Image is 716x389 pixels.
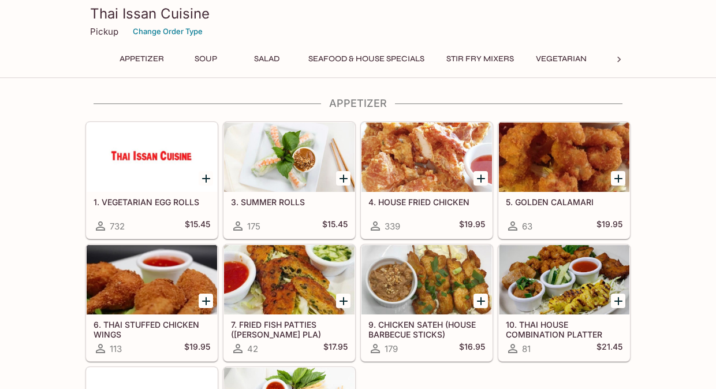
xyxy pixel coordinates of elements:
[361,245,492,314] div: 9. CHICKEN SATEH (HOUSE BARBECUE STICKS)
[199,171,213,186] button: Add 1. VEGETARIAN EGG ROLLS
[110,221,125,232] span: 732
[241,51,293,67] button: Salad
[522,221,532,232] span: 63
[323,342,348,355] h5: $17.95
[385,221,400,232] span: 339
[94,320,210,339] h5: 6. THAI STUFFED CHICKEN WINGS
[596,342,622,355] h5: $21.45
[86,244,218,361] a: 6. THAI STUFFED CHICKEN WINGS113$19.95
[85,97,631,110] h4: Appetizer
[361,244,493,361] a: 9. CHICKEN SATEH (HOUSE BARBECUE STICKS)179$16.95
[336,294,350,308] button: Add 7. FRIED FISH PATTIES (TOD MUN PLA)
[247,221,260,232] span: 175
[602,51,654,67] button: Noodles
[90,5,626,23] h3: Thai Issan Cuisine
[499,245,629,314] div: 10. THAI HOUSE COMBINATION PLATTER
[247,343,258,354] span: 42
[90,26,118,37] p: Pickup
[368,320,485,339] h5: 9. CHICKEN SATEH (HOUSE BARBECUE STICKS)
[231,197,348,207] h5: 3. SUMMER ROLLS
[385,343,398,354] span: 179
[611,294,625,308] button: Add 10. THAI HOUSE COMBINATION PLATTER
[322,219,348,233] h5: $15.45
[361,123,492,192] div: 4. HOUSE FRIED CHICKEN
[506,320,622,339] h5: 10. THAI HOUSE COMBINATION PLATTER
[473,294,488,308] button: Add 9. CHICKEN SATEH (HOUSE BARBECUE STICKS)
[473,171,488,186] button: Add 4. HOUSE FRIED CHICKEN
[223,122,355,239] a: 3. SUMMER ROLLS175$15.45
[459,342,485,355] h5: $16.95
[87,123,217,192] div: 1. VEGETARIAN EGG ROLLS
[224,245,355,314] div: 7. FRIED FISH PATTIES (TOD MUN PLA)
[185,219,210,233] h5: $15.45
[440,51,520,67] button: Stir Fry Mixers
[611,171,625,186] button: Add 5. GOLDEN CALAMARI
[499,123,629,192] div: 5. GOLDEN CALAMARI
[180,51,232,67] button: Soup
[302,51,431,67] button: Seafood & House Specials
[498,244,630,361] a: 10. THAI HOUSE COMBINATION PLATTER81$21.45
[128,23,208,40] button: Change Order Type
[506,197,622,207] h5: 5. GOLDEN CALAMARI
[110,343,122,354] span: 113
[224,123,355,192] div: 3. SUMMER ROLLS
[86,122,218,239] a: 1. VEGETARIAN EGG ROLLS732$15.45
[94,197,210,207] h5: 1. VEGETARIAN EGG ROLLS
[113,51,170,67] button: Appetizer
[522,343,531,354] span: 81
[596,219,622,233] h5: $19.95
[231,320,348,339] h5: 7. FRIED FISH PATTIES ([PERSON_NAME] PLA)
[498,122,630,239] a: 5. GOLDEN CALAMARI63$19.95
[529,51,593,67] button: Vegetarian
[199,294,213,308] button: Add 6. THAI STUFFED CHICKEN WINGS
[223,244,355,361] a: 7. FRIED FISH PATTIES ([PERSON_NAME] PLA)42$17.95
[336,171,350,186] button: Add 3. SUMMER ROLLS
[361,122,493,239] a: 4. HOUSE FRIED CHICKEN339$19.95
[368,197,485,207] h5: 4. HOUSE FRIED CHICKEN
[87,245,217,314] div: 6. THAI STUFFED CHICKEN WINGS
[184,342,210,355] h5: $19.95
[459,219,485,233] h5: $19.95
